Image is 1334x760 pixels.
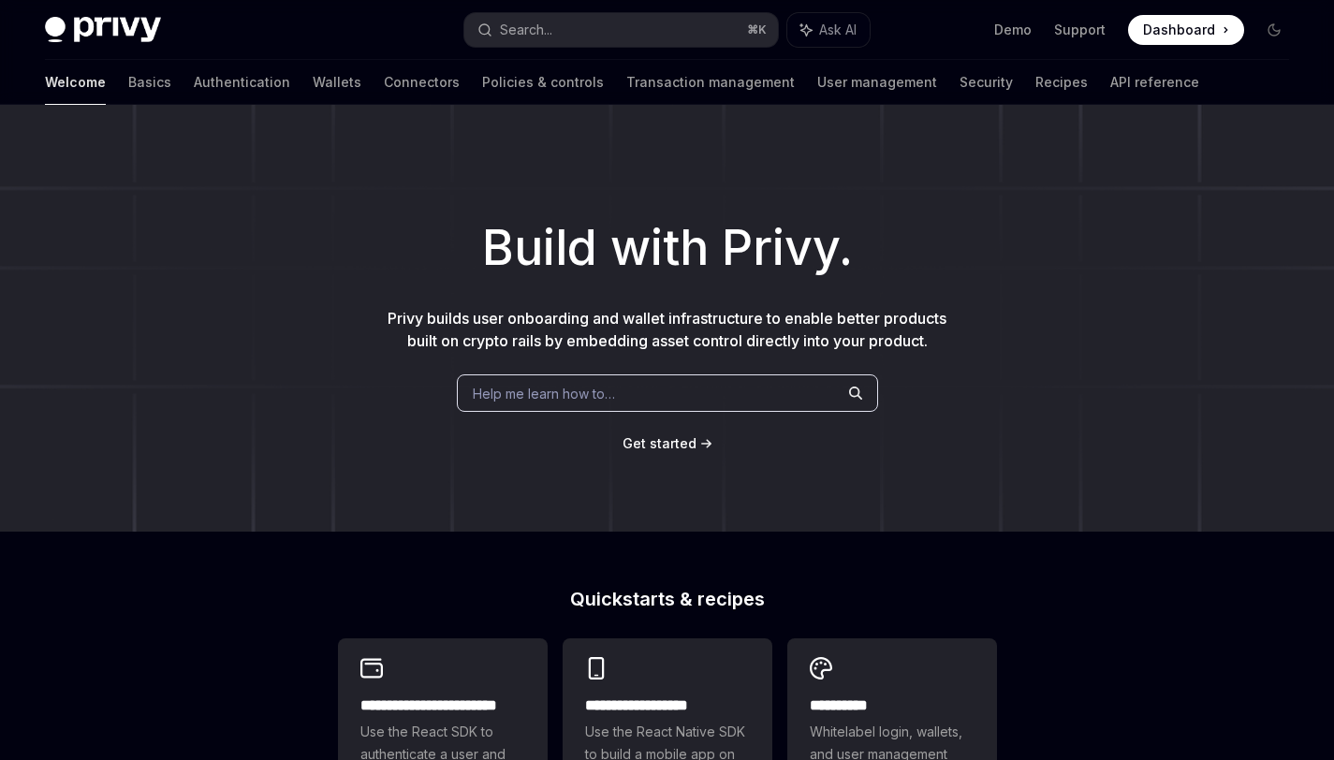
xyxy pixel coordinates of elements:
span: ⌘ K [747,22,767,37]
h2: Quickstarts & recipes [338,590,997,608]
button: Toggle dark mode [1259,15,1289,45]
button: Ask AI [787,13,870,47]
span: Ask AI [819,21,857,39]
button: Search...⌘K [464,13,777,47]
a: Basics [128,60,171,105]
a: Authentication [194,60,290,105]
span: Help me learn how to… [473,384,615,403]
a: Connectors [384,60,460,105]
a: Demo [994,21,1032,39]
a: Welcome [45,60,106,105]
a: Policies & controls [482,60,604,105]
a: Transaction management [626,60,795,105]
img: dark logo [45,17,161,43]
a: Dashboard [1128,15,1244,45]
a: Get started [623,434,696,453]
h1: Build with Privy. [30,212,1304,285]
a: Support [1054,21,1106,39]
span: Privy builds user onboarding and wallet infrastructure to enable better products built on crypto ... [388,309,946,350]
span: Get started [623,435,696,451]
a: API reference [1110,60,1199,105]
a: User management [817,60,937,105]
a: Recipes [1035,60,1088,105]
span: Dashboard [1143,21,1215,39]
a: Wallets [313,60,361,105]
div: Search... [500,19,552,41]
a: Security [960,60,1013,105]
